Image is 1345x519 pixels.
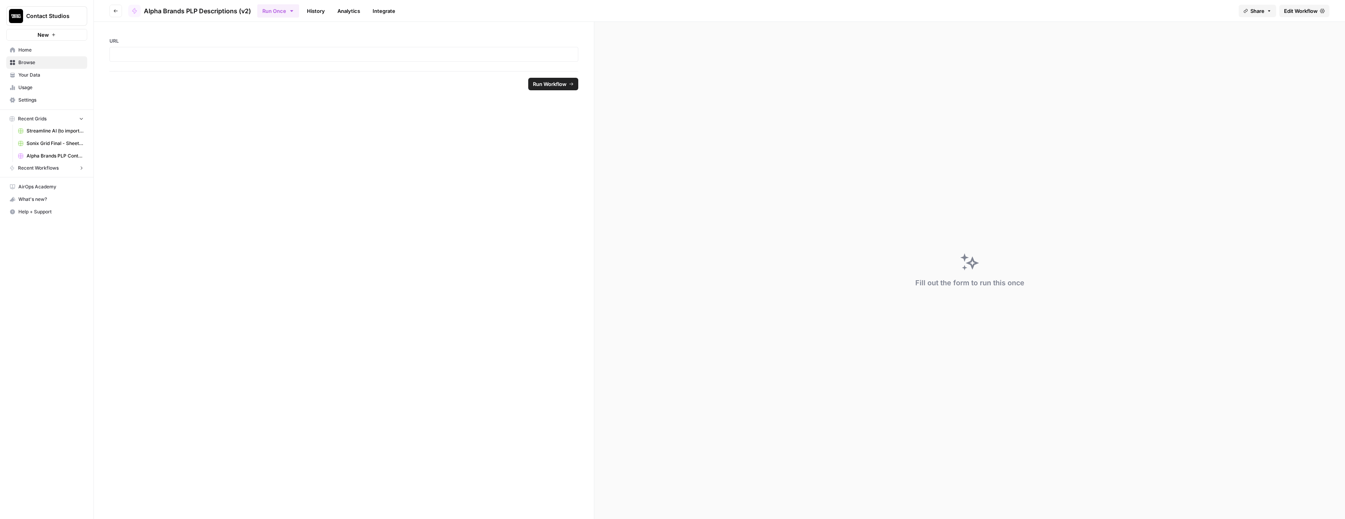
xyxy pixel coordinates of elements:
a: Alpha Brands PLP Content Grid [14,150,87,162]
span: Edit Workflow [1284,7,1318,15]
a: History [302,5,330,17]
span: Sonix Grid Final - Sheet1.csv [27,140,84,147]
button: Help + Support [6,206,87,218]
a: Streamline AI (to import) - Streamline AI Import.csv [14,125,87,137]
span: AirOps Academy [18,183,84,190]
button: What's new? [6,193,87,206]
span: Run Workflow [533,80,567,88]
label: URL [109,38,578,45]
a: Edit Workflow [1279,5,1329,17]
span: Usage [18,84,84,91]
span: Recent Grids [18,115,47,122]
span: Streamline AI (to import) - Streamline AI Import.csv [27,127,84,134]
a: Home [6,44,87,56]
a: Your Data [6,69,87,81]
button: Run Workflow [528,78,578,90]
button: Recent Grids [6,113,87,125]
a: Analytics [333,5,365,17]
a: Usage [6,81,87,94]
button: Recent Workflows [6,162,87,174]
button: Run Once [257,4,299,18]
button: New [6,29,87,41]
button: Workspace: Contact Studios [6,6,87,26]
span: New [38,31,49,39]
div: Fill out the form to run this once [915,277,1024,288]
a: Browse [6,56,87,69]
a: AirOps Academy [6,181,87,193]
span: Share [1250,7,1264,15]
span: Contact Studios [26,12,74,20]
a: Sonix Grid Final - Sheet1.csv [14,137,87,150]
span: Help + Support [18,208,84,215]
button: Share [1239,5,1276,17]
span: Alpha Brands PLP Descriptions (v2) [144,6,251,16]
span: Home [18,47,84,54]
a: Integrate [368,5,400,17]
span: Browse [18,59,84,66]
a: Alpha Brands PLP Descriptions (v2) [128,5,251,17]
span: Settings [18,97,84,104]
img: Contact Studios Logo [9,9,23,23]
a: Settings [6,94,87,106]
span: Recent Workflows [18,165,59,172]
span: Alpha Brands PLP Content Grid [27,152,84,159]
span: Your Data [18,72,84,79]
div: What's new? [7,193,87,205]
